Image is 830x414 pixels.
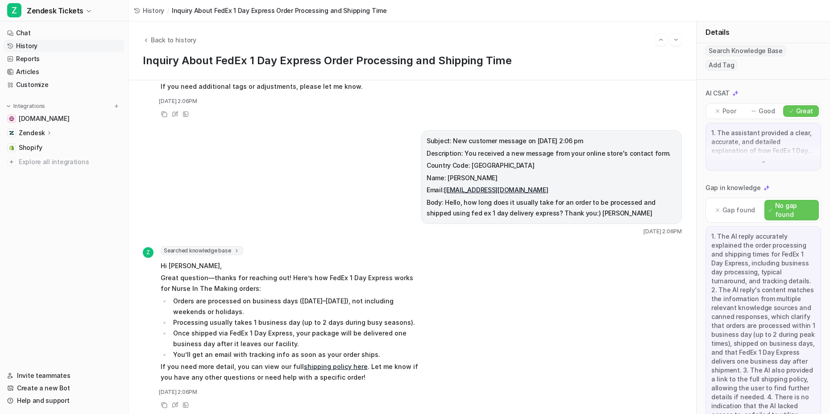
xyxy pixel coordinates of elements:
a: anurseinthemaking.com[DOMAIN_NAME] [4,112,124,125]
p: If you need additional tags or adjustments, please let me know. [161,81,422,92]
p: Great question—thanks for reaching out! Here’s how FedEx 1 Day Express works for Nurse In The Mak... [161,273,422,294]
p: Subject: New customer message on [DATE] 2:06 pm [427,136,676,146]
p: Name: [PERSON_NAME] [427,173,676,183]
li: Once shipped via FedEx 1 Day Express, your package will be delivered one business day after it le... [170,328,422,349]
img: Zendesk [9,130,14,136]
span: Searched knowledge base [161,246,243,255]
button: Go to previous session [655,34,667,46]
a: Articles [4,66,124,78]
img: Next session [673,36,679,44]
p: Good [759,107,775,116]
button: Integrations [4,102,48,111]
span: [DATE] 2:06PM [159,388,197,396]
span: Add Tag [705,60,737,70]
button: Back to history [143,35,196,45]
p: Integrations [13,103,45,110]
p: Country Code: [GEOGRAPHIC_DATA] [427,160,676,171]
span: History [143,6,164,15]
img: Shopify [9,145,14,150]
img: menu_add.svg [113,103,120,109]
span: [DATE] 2:06PM [643,228,682,236]
span: Back to history [151,35,196,45]
a: Invite teammates [4,369,124,382]
p: 1. The assistant provided a clear, accurate, and detailed explanation of how FedEx 1 Day Express ... [711,128,815,155]
a: Create a new Bot [4,382,124,394]
span: [DATE] 2:06PM [159,97,197,105]
p: If you need more detail, you can view our full . Let me know if you have any other questions or n... [161,361,422,383]
a: shipping policy here [304,363,368,370]
p: Poor [722,107,736,116]
p: Description: You received a new message from your online store's contact form. [427,148,676,159]
a: Help and support [4,394,124,407]
div: Details [697,21,830,43]
p: No gap found [775,201,815,219]
span: Shopify [19,143,42,152]
span: Zendesk Tickets [27,4,83,17]
a: [EMAIL_ADDRESS][DOMAIN_NAME] [444,186,548,194]
p: Gap found [722,206,755,215]
p: Hi [PERSON_NAME], [161,261,422,271]
a: Chat [4,27,124,39]
img: explore all integrations [7,157,16,166]
span: [DOMAIN_NAME] [19,114,69,123]
span: Z [7,3,21,17]
span: Z [143,247,154,258]
img: Previous session [658,36,664,44]
a: History [134,6,164,15]
p: Gap in knowledge [705,183,761,192]
a: Customize [4,79,124,91]
p: Body: Hello, how long does it usually take for an order to be processed and shipped using fed ex ... [427,197,676,219]
p: Email: [427,185,676,195]
li: Orders are processed on business days ([DATE]–[DATE]), not including weekends or holidays. [170,296,422,317]
img: expand menu [5,103,12,109]
span: Inquiry About FedEx 1 Day Express Order Processing and Shipping Time [172,6,387,15]
img: down-arrow [760,159,767,165]
span: Explore all integrations [19,155,121,169]
p: AI CSAT [705,89,730,98]
img: anurseinthemaking.com [9,116,14,121]
a: ShopifyShopify [4,141,124,154]
a: History [4,40,124,52]
p: Zendesk [19,128,45,137]
span: / [167,6,169,15]
li: You’ll get an email with tracking info as soon as your order ships. [170,349,422,360]
a: Reports [4,53,124,65]
a: Explore all integrations [4,156,124,168]
li: Processing usually takes 1 business day (up to 2 days during busy seasons). [170,317,422,328]
span: Search Knowledge Base [705,46,786,56]
p: Great [796,107,813,116]
button: Go to next session [670,34,682,46]
h1: Inquiry About FedEx 1 Day Express Order Processing and Shipping Time [143,54,682,67]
